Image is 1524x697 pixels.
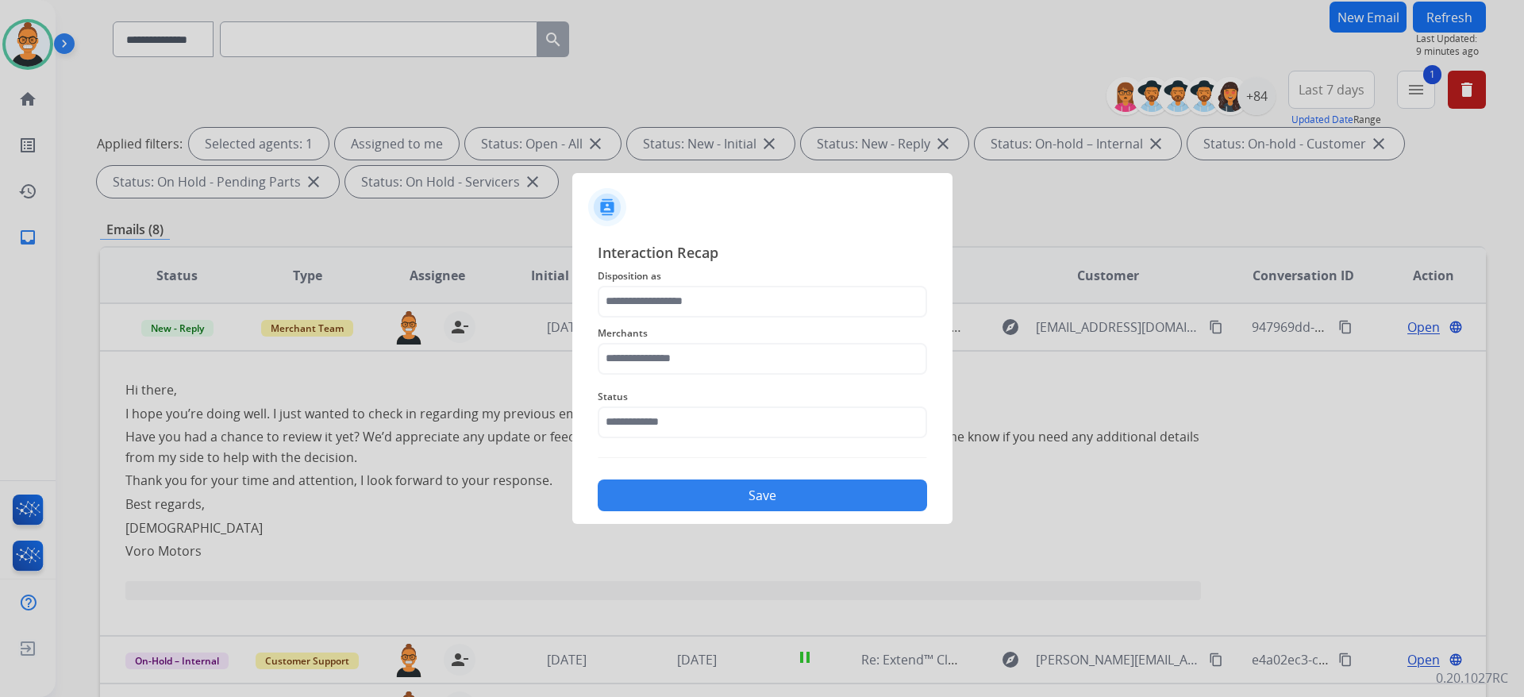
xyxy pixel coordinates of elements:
span: Status [598,387,927,406]
span: Merchants [598,324,927,343]
img: contactIcon [588,188,626,226]
p: 0.20.1027RC [1436,668,1508,687]
button: Save [598,479,927,511]
img: contact-recap-line.svg [598,457,927,458]
span: Disposition as [598,267,927,286]
span: Interaction Recap [598,241,927,267]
